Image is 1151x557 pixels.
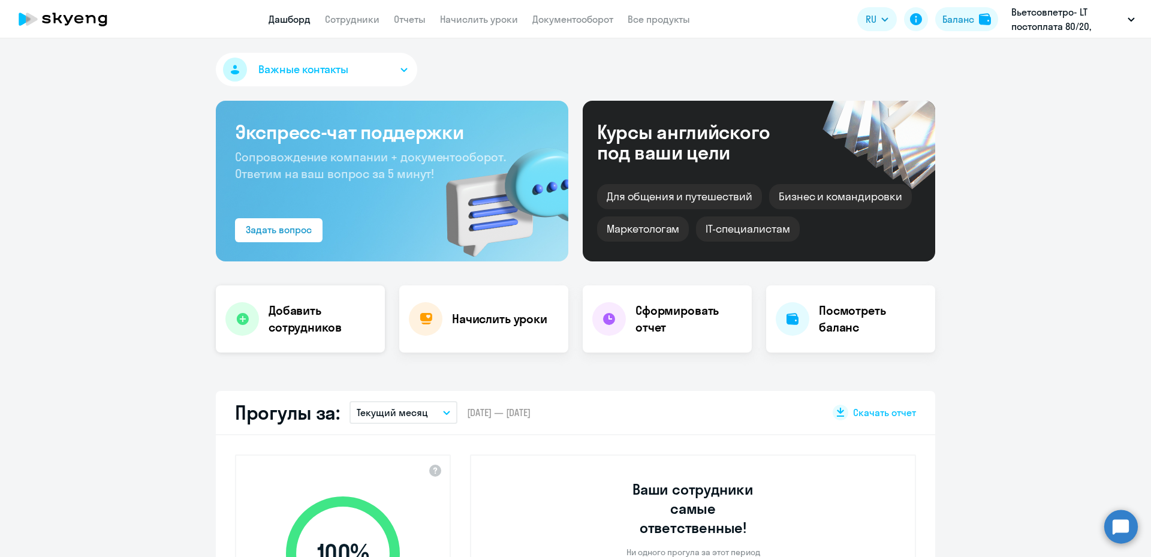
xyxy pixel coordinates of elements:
h4: Добавить сотрудников [269,302,375,336]
div: Задать вопрос [246,222,312,237]
h3: Ваши сотрудники самые ответственные! [616,480,770,537]
a: Начислить уроки [440,13,518,25]
span: RU [866,12,876,26]
h3: Экспресс-чат поддержки [235,120,549,144]
a: Документооборот [532,13,613,25]
div: Маркетологам [597,216,689,242]
button: Балансbalance [935,7,998,31]
span: [DATE] — [DATE] [467,406,531,419]
h2: Прогулы за: [235,401,340,424]
div: Для общения и путешествий [597,184,762,209]
span: Сопровождение компании + документооборот. Ответим на ваш вопрос за 5 минут! [235,149,506,181]
img: balance [979,13,991,25]
a: Все продукты [628,13,690,25]
p: Вьетсовпетро- LT постоплата 80/20, Вьетсовпетро [1011,5,1123,34]
h4: Сформировать отчет [635,302,742,336]
h4: Посмотреть баланс [819,302,926,336]
p: Текущий месяц [357,405,428,420]
span: Важные контакты [258,62,348,77]
div: IT-специалистам [696,216,799,242]
a: Дашборд [269,13,311,25]
h4: Начислить уроки [452,311,547,327]
span: Скачать отчет [853,406,916,419]
img: bg-img [429,127,568,261]
button: RU [857,7,897,31]
a: Отчеты [394,13,426,25]
button: Вьетсовпетро- LT постоплата 80/20, Вьетсовпетро [1005,5,1141,34]
button: Важные контакты [216,53,417,86]
button: Задать вопрос [235,218,323,242]
div: Курсы английского под ваши цели [597,122,802,162]
a: Сотрудники [325,13,379,25]
div: Баланс [942,12,974,26]
button: Текущий месяц [349,401,457,424]
div: Бизнес и командировки [769,184,912,209]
